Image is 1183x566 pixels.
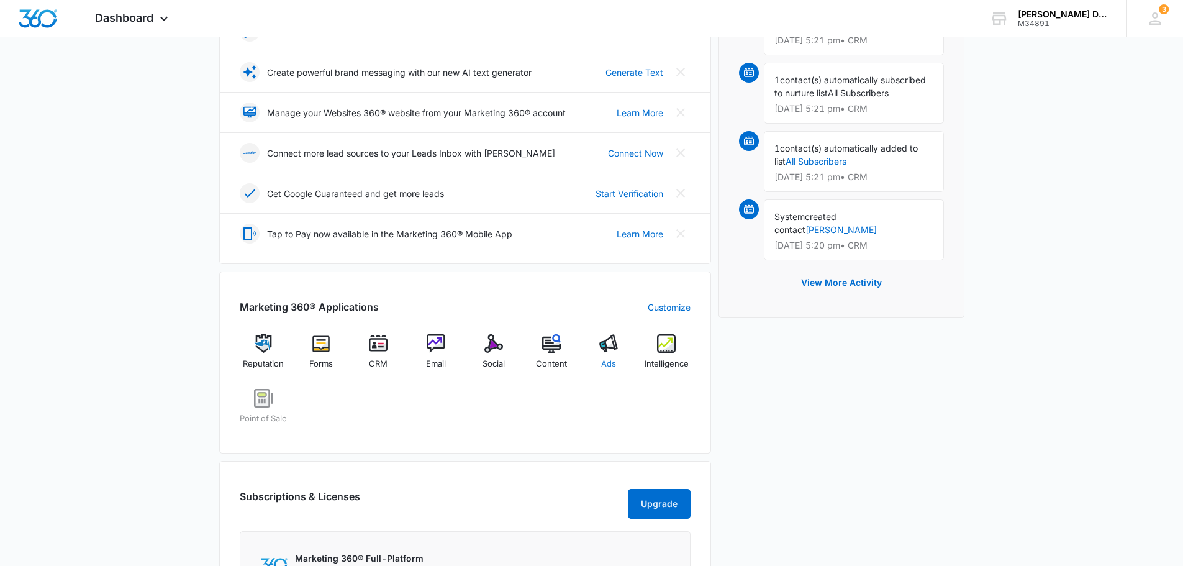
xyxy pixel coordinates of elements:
span: CRM [369,358,388,370]
a: CRM [355,334,402,379]
a: Forms [297,334,345,379]
h2: Marketing 360® Applications [240,299,379,314]
a: Generate Text [605,66,663,79]
span: 3 [1159,4,1169,14]
span: System [774,211,805,222]
a: Intelligence [643,334,691,379]
span: Dashboard [95,11,153,24]
button: Close [671,143,691,163]
span: 1 [774,75,780,85]
a: All Subscribers [786,156,846,167]
span: All Subscribers [828,88,889,98]
span: Reputation [243,358,284,370]
p: Create powerful brand messaging with our new AI text generator [267,66,532,79]
span: Forms [309,358,333,370]
span: Intelligence [645,358,689,370]
a: Learn More [617,227,663,240]
p: Marketing 360® Full-Platform [295,552,448,565]
span: Point of Sale [240,413,287,425]
button: Close [671,183,691,203]
div: notifications count [1159,4,1169,14]
div: account name [1018,9,1108,19]
p: [DATE] 5:21 pm • CRM [774,36,933,45]
a: Point of Sale [240,389,288,434]
a: Content [527,334,575,379]
span: contact(s) automatically subscribed to nurture list [774,75,926,98]
p: Get Google Guaranteed and get more leads [267,187,444,200]
div: account id [1018,19,1108,28]
button: Close [671,62,691,82]
a: Ads [585,334,633,379]
p: Manage your Websites 360® website from your Marketing 360® account [267,106,566,119]
h2: Subscriptions & Licenses [240,489,360,514]
a: Email [412,334,460,379]
button: Close [671,103,691,122]
a: Connect Now [608,147,663,160]
p: Connect more lead sources to your Leads Inbox with [PERSON_NAME] [267,147,555,160]
p: [DATE] 5:20 pm • CRM [774,241,933,250]
p: [DATE] 5:21 pm • CRM [774,173,933,181]
span: Content [536,358,567,370]
span: 1 [774,143,780,153]
button: View More Activity [789,268,894,298]
span: Email [426,358,446,370]
span: Social [483,358,505,370]
a: [PERSON_NAME] [805,224,877,235]
a: Social [470,334,518,379]
p: [DATE] 5:21 pm • CRM [774,104,933,113]
span: created contact [774,211,836,235]
span: Ads [601,358,616,370]
a: Learn More [617,106,663,119]
a: Customize [648,301,691,314]
p: Tap to Pay now available in the Marketing 360® Mobile App [267,227,512,240]
span: contact(s) automatically added to list [774,143,918,167]
button: Close [671,224,691,244]
a: Start Verification [596,187,663,200]
a: Reputation [240,334,288,379]
button: Upgrade [628,489,691,519]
